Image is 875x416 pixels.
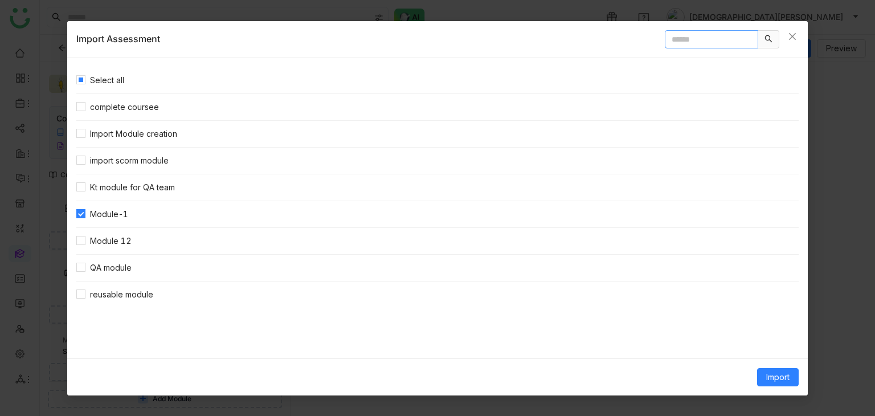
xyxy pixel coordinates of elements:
[85,262,136,274] span: QA module
[76,32,160,46] div: Import Assessment
[85,288,158,301] span: reusable module
[85,101,163,113] span: complete coursee
[85,181,179,194] span: Kt module for QA team
[85,154,173,167] span: import scorm module
[85,208,133,221] span: Module-1
[85,74,129,87] span: Select all
[85,128,182,140] span: Import Module creation
[85,235,136,247] span: Module 12
[766,371,790,384] span: Import
[757,368,799,386] button: Import
[777,21,808,52] button: Close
